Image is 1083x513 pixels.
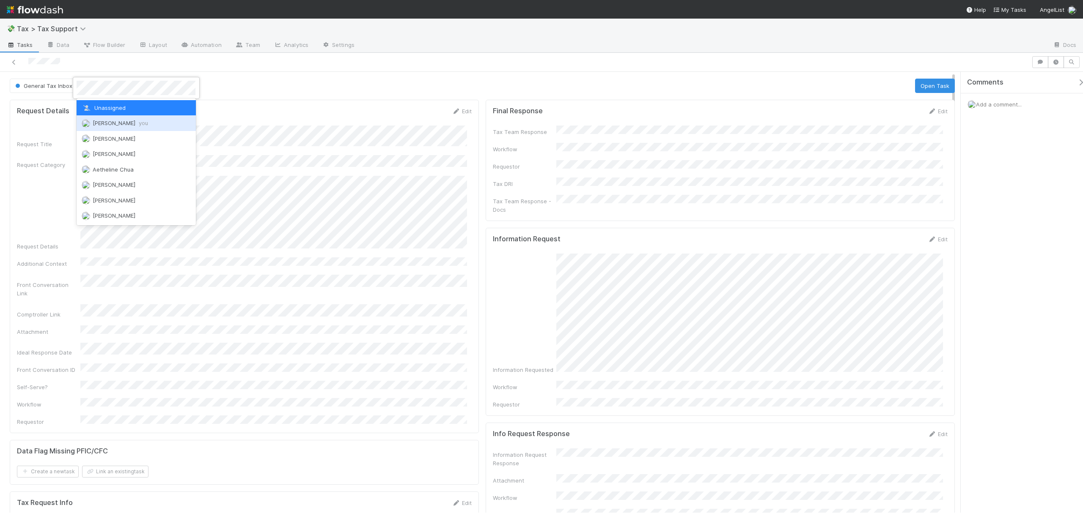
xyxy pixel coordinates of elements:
[93,181,135,188] span: [PERSON_NAME]
[93,150,135,157] span: [PERSON_NAME]
[82,150,90,158] img: avatar_1d14498f-6309-4f08-8780-588779e5ce37.png
[82,119,90,128] img: avatar_d45d11ee-0024-4901-936f-9df0a9cc3b4e.png
[82,212,90,220] img: avatar_a30eae2f-1634-400a-9e21-710cfd6f71f0.png
[139,120,148,126] span: you
[82,165,90,174] img: avatar_103f69d0-f655-4f4f-bc28-f3abe7034599.png
[93,166,134,173] span: Aetheline Chua
[93,212,135,219] span: [PERSON_NAME]
[82,104,126,111] span: Unassigned
[82,134,90,143] img: avatar_55a2f090-1307-4765-93b4-f04da16234ba.png
[82,196,90,205] img: avatar_a2647de5-9415-4215-9880-ea643ac47f2f.png
[93,135,135,142] span: [PERSON_NAME]
[82,181,90,189] img: avatar_df83acd9-d480-4d6e-a150-67f005a3ea0d.png
[93,197,135,204] span: [PERSON_NAME]
[93,120,148,126] span: [PERSON_NAME]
